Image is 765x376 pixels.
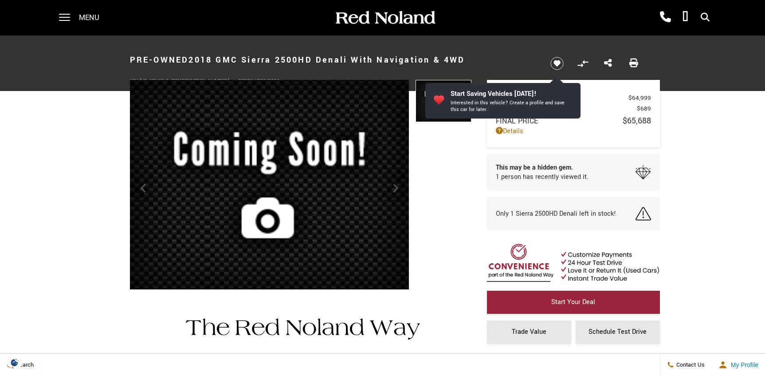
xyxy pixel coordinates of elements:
span: My Profile [727,361,758,368]
a: Details [496,127,651,136]
span: Trade Value [512,327,546,336]
span: This may be a hidden gem. [496,163,588,172]
a: Share this Pre-Owned 2018 GMC Sierra 2500HD Denali With Navigation & 4WD [604,58,612,69]
strong: Pre-Owned [130,54,189,66]
button: Save vehicle [547,56,567,71]
span: Stock: [238,78,255,84]
span: $64,999 [628,94,651,102]
a: Dealer Handling $689 [496,104,651,113]
h1: 2018 GMC Sierra 2500HD Denali With Navigation & 4WD [130,42,536,78]
button: Compare vehicle [576,57,589,70]
span: Red [PERSON_NAME] [496,94,628,102]
img: Used 2018 Red Quartz Tintcoat GMC Denali image 1 [130,80,409,295]
span: UP254226A [255,78,280,84]
span: Schedule Test Drive [588,327,647,336]
button: Open user profile menu [712,354,765,376]
a: Red [PERSON_NAME] $64,999 [496,94,651,102]
span: Only 1 Sierra 2500HD Denali left in stock! [496,209,616,218]
a: Print this Pre-Owned 2018 GMC Sierra 2500HD Denali With Navigation & 4WD [629,58,638,69]
span: VIN: [130,78,139,84]
span: $689 [637,104,651,113]
img: Opt-Out Icon [4,358,25,367]
a: Trade Value [487,321,571,344]
section: Click to Open Cookie Consent Modal [4,358,25,367]
img: Used 2018 Red Quartz Tintcoat GMC Denali image 1 [416,80,471,123]
span: $65,688 [623,115,651,127]
a: Schedule Test Drive [576,321,660,344]
span: [US_VEHICLE_IDENTIFICATION_NUMBER] [139,78,229,84]
span: Contact Us [674,361,705,369]
span: 1 person has recently viewed it. [496,172,588,182]
img: Red Noland Auto Group [334,10,436,26]
a: Final Price $65,688 [496,115,651,127]
a: Start Your Deal [487,291,660,314]
span: Final Price [496,116,623,126]
span: Start Your Deal [551,297,595,307]
span: Dealer Handling [496,104,637,113]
